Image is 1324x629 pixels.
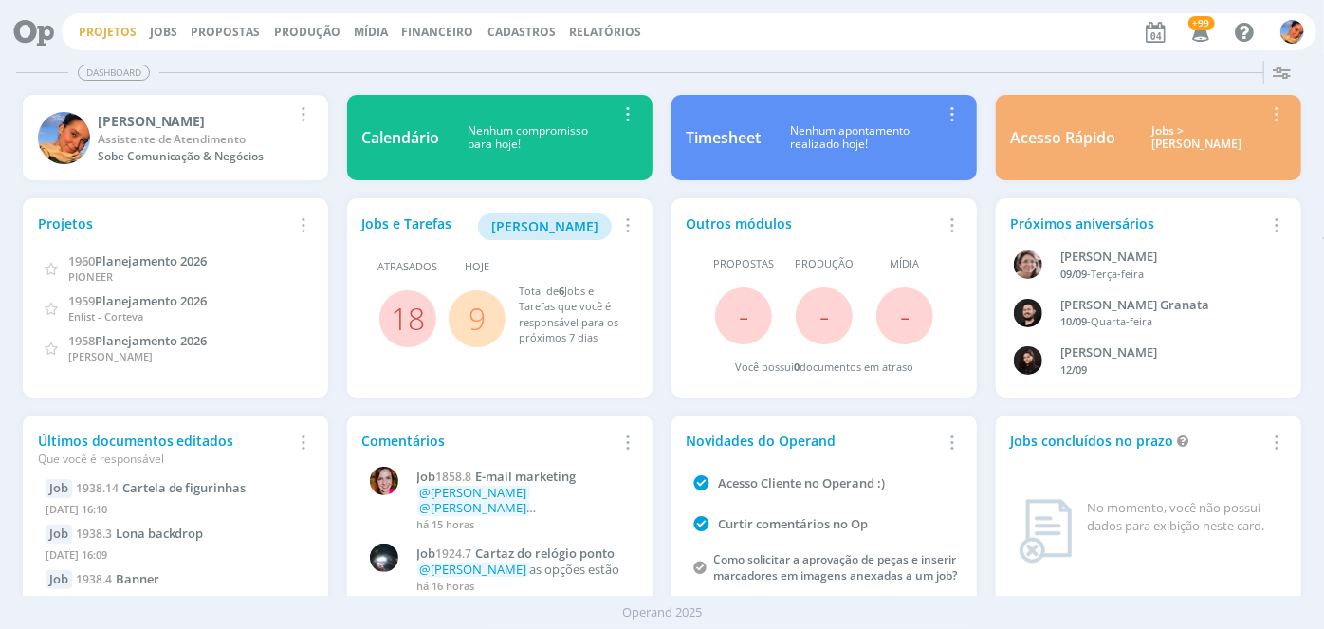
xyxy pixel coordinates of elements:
[68,309,143,324] span: Enlist - Corteva
[122,479,247,496] span: Cartela de figurinhas
[348,25,394,40] button: Mídia
[1060,267,1087,281] span: 09/09
[890,256,919,272] span: Mídia
[417,486,629,515] p: material revisado, ajuste no briefing.
[362,431,616,451] div: Comentários
[354,24,388,40] a: Mídia
[68,332,95,349] span: 1958
[46,570,72,589] div: Job
[76,526,112,542] span: 1938.3
[76,479,247,496] a: 1938.14Cartela de figurinhas
[436,469,472,485] span: 1858.8
[1060,362,1087,377] span: 12/09
[23,95,329,180] a: L[PERSON_NAME]Assistente de AtendimentoSobe Comunicação & Negócios
[1060,343,1266,362] div: Luana da Silva de Andrade
[68,251,207,269] a: 1960Planejamento 2026
[794,360,800,374] span: 0
[1279,15,1305,48] button: L
[569,24,641,40] a: Relatórios
[402,24,474,40] a: Financeiro
[116,525,204,542] span: Lona backdrop
[795,256,854,272] span: Produção
[563,25,647,40] button: Relatórios
[76,480,119,496] span: 1938.14
[144,25,183,40] button: Jobs
[1019,499,1073,564] img: dashboard_not_found.png
[1091,314,1152,328] span: Quarta-feira
[1014,250,1042,279] img: A
[713,256,774,272] span: Propostas
[735,360,913,376] div: Você possui documentos em atraso
[95,252,207,269] span: Planejamento 2026
[76,571,112,587] span: 1938.4
[268,25,346,40] button: Produção
[1131,124,1264,152] div: Jobs > [PERSON_NAME]
[46,525,72,544] div: Job
[68,291,207,309] a: 1959Planejamento 2026
[478,213,612,240] button: [PERSON_NAME]
[440,124,616,152] div: Nenhum compromisso para hoje!
[420,499,527,516] span: @[PERSON_NAME]
[1088,499,1279,536] div: No momento, você não possui dados para exibição neste card.
[95,332,207,349] span: Planejamento 2026
[46,589,306,617] div: [DATE] 16:08
[1060,296,1266,315] div: Bruno Corralo Granata
[1188,16,1215,30] span: +99
[76,525,204,542] a: 1938.3Lona backdrop
[68,349,153,363] span: [PERSON_NAME]
[687,431,940,451] div: Novidades do Operand
[762,124,940,152] div: Nenhum apontamento realizado hoje!
[68,331,207,349] a: 1958Planejamento 2026
[718,515,868,532] a: Curtir comentários no Op
[370,544,398,572] img: G
[417,579,475,593] span: há 16 horas
[46,479,72,498] div: Job
[362,213,616,240] div: Jobs e Tarefas
[417,563,629,578] p: as opções estão
[396,25,480,40] button: Financeiro
[1011,126,1116,149] div: Acesso Rápido
[73,25,142,40] button: Projetos
[98,148,291,165] div: Sobe Comunicação & Negócios
[1060,267,1266,283] div: -
[718,474,885,491] a: Acesso Cliente no Operand :)
[469,298,486,339] a: 9
[98,131,291,148] div: Assistente de Atendimento
[1014,346,1042,375] img: L
[362,126,440,149] div: Calendário
[150,24,177,40] a: Jobs
[1280,20,1304,44] img: L
[391,298,425,339] a: 18
[476,468,577,485] span: E-mail marketing
[370,467,398,495] img: B
[95,292,207,309] span: Planejamento 2026
[38,451,291,468] div: Que você é responsável
[1014,299,1042,327] img: B
[739,295,748,336] span: -
[46,498,306,526] div: [DATE] 16:10
[38,112,90,164] img: L
[687,213,940,233] div: Outros módulos
[68,252,95,269] span: 1960
[1180,15,1219,49] button: +99
[671,95,978,180] a: TimesheetNenhum apontamentorealizado hoje!
[487,24,556,40] span: Cadastros
[819,295,829,336] span: -
[1091,267,1144,281] span: Terça-feira
[478,216,612,234] a: [PERSON_NAME]
[420,484,527,501] span: @[PERSON_NAME]
[417,546,629,562] a: Job1924.7Cartaz do relógio ponto
[417,517,475,531] span: há 15 horas
[519,284,618,346] div: Total de Jobs e Tarefas que você é responsável para os próximos 7 dias
[185,25,266,40] button: Propostas
[98,111,291,131] div: Luíza Santana
[76,570,159,587] a: 1938.4Banner
[436,546,472,562] span: 1924.7
[1060,314,1266,330] div: -
[465,259,489,275] span: Hoje
[714,551,958,583] a: Como solicitar a aprovação de peças e inserir marcadores em imagens anexadas a um job?
[274,24,340,40] a: Produção
[68,292,95,309] span: 1959
[1060,248,1266,267] div: Aline Beatriz Jackisch
[46,544,306,571] div: [DATE] 16:09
